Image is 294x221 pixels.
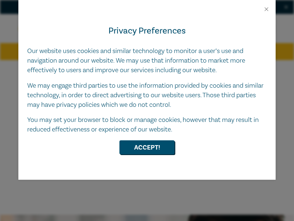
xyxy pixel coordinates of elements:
button: Close [263,6,270,13]
p: We may engage third parties to use the information provided by cookies and similar technology, in... [27,81,267,110]
button: Accept! [119,140,175,154]
h4: Privacy Preferences [27,24,267,38]
p: You may set your browser to block or manage cookies, however that may result in reduced effective... [27,115,267,134]
p: Our website uses cookies and similar technology to monitor a user’s use and navigation around our... [27,46,267,75]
